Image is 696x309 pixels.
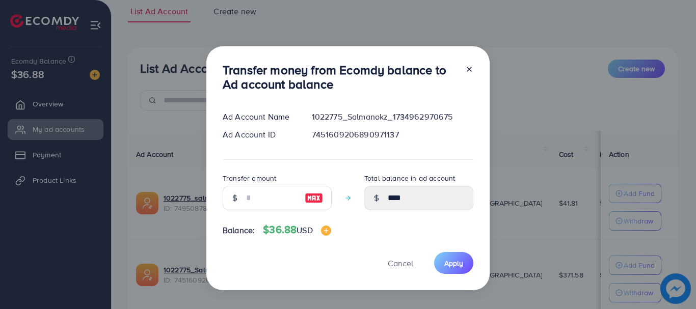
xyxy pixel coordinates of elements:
[223,173,276,183] label: Transfer amount
[223,224,255,236] span: Balance:
[223,63,457,92] h3: Transfer money from Ecomdy balance to Ad account balance
[297,224,312,236] span: USD
[304,129,481,141] div: 7451609206890971137
[305,192,323,204] img: image
[388,258,413,269] span: Cancel
[215,111,304,123] div: Ad Account Name
[263,223,331,236] h4: $36.88
[304,111,481,123] div: 1022775_Salmanokz_1734962970675
[215,129,304,141] div: Ad Account ID
[375,252,426,274] button: Cancel
[321,226,331,236] img: image
[444,258,463,268] span: Apply
[434,252,473,274] button: Apply
[364,173,455,183] label: Total balance in ad account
